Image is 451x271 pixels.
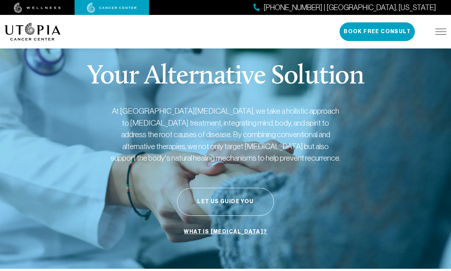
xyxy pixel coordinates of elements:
img: cancer center [87,3,137,13]
img: icon-hamburger [435,29,447,35]
p: Your Alternative Solution [87,63,364,90]
a: What is [MEDICAL_DATA]? [182,225,269,239]
p: At [GEOGRAPHIC_DATA][MEDICAL_DATA], we take a holistic approach to [MEDICAL_DATA] treatment, inte... [110,105,341,164]
button: Book Free Consult [340,22,415,41]
img: logo [4,23,61,41]
span: [PHONE_NUMBER] | [GEOGRAPHIC_DATA], [US_STATE] [264,2,436,13]
img: wellness [14,3,61,13]
button: Let Us Guide You [177,188,274,216]
a: [PHONE_NUMBER] | [GEOGRAPHIC_DATA], [US_STATE] [253,2,436,13]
